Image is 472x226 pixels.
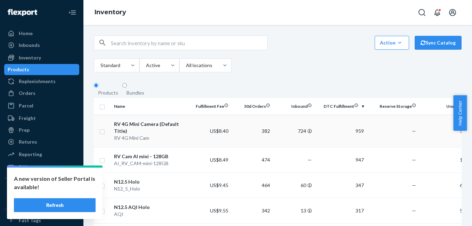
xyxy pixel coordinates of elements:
th: Inbound [273,98,315,115]
a: Prep [4,124,79,136]
a: Returns [4,136,79,147]
th: Name [111,98,189,115]
span: US$8.49 [210,157,228,163]
td: 1 [419,147,471,172]
div: Orders [19,90,35,97]
input: Search inventory by name or sku [111,36,267,50]
div: Prep [19,127,30,134]
th: DTC Fulfillment [315,98,367,115]
span: — [412,208,416,213]
a: Parcel [4,100,79,111]
button: Refresh [14,198,96,212]
img: Flexport logo [8,9,37,16]
td: 474 [231,147,273,172]
td: 342 [231,198,273,223]
span: US$9.55 [210,208,228,213]
div: RV 4G Mini Camera (Default Title) [114,121,187,135]
a: Home [4,28,79,39]
span: US$9.45 [210,182,228,188]
td: 317 [315,198,367,223]
th: Fulfillment Fee [189,98,231,115]
span: — [308,157,312,163]
td: 60 [273,172,315,198]
td: 347 [315,172,367,198]
a: Freight [4,113,79,124]
div: N12_5_Holo [114,185,187,192]
input: Bundles [122,83,127,88]
th: Unavailable [419,98,471,115]
a: Billing [4,161,79,172]
td: 724 [273,115,315,147]
button: Open notifications [430,6,444,19]
input: All locations [185,62,186,69]
td: 13 [273,198,315,223]
div: Reporting [19,151,42,158]
a: Inventory [4,52,79,63]
div: N12.5 Holo [114,178,187,185]
div: Billing [19,163,33,170]
td: 464 [231,172,273,198]
div: AQI [114,211,187,218]
td: 382 [231,115,273,147]
div: Action [380,39,404,46]
div: Replenishments [19,78,56,85]
ol: breadcrumbs [89,2,132,23]
td: 5 [419,115,471,147]
div: Returns [19,138,37,145]
th: 30d Orders [231,98,273,115]
button: Close Navigation [65,6,79,19]
th: Reserve Storage [367,98,419,115]
a: Inbounds [4,40,79,51]
div: Inventory [19,54,41,61]
button: Open account menu [446,6,459,19]
span: US$8.40 [210,128,228,134]
button: Sync Catalog [415,36,462,50]
div: Fast Tags [19,217,41,224]
a: Inventory [95,8,126,16]
div: RV Cam AI mini - 128GB [114,153,187,160]
input: Active [145,62,146,69]
p: A new version of Seller Portal is available! [14,175,96,191]
span: — [412,128,416,134]
span: — [412,182,416,188]
button: Fast Tags [4,215,79,226]
a: Products [4,64,79,75]
div: RV 4G Mini Cam [114,135,187,142]
div: N12.5 AQI Holo [114,204,187,211]
td: 947 [315,147,367,172]
a: Replenishments [4,76,79,87]
div: Inbounds [19,42,40,49]
button: Open Search Box [415,6,429,19]
div: Bundles [127,89,144,96]
div: Products [98,89,118,96]
div: Parcel [19,102,33,109]
input: Products [94,83,98,88]
a: Add Integration [4,198,79,206]
button: Action [375,36,409,50]
button: Integrations [4,184,79,195]
td: 5 [419,198,471,223]
div: Freight [19,115,36,122]
td: 6 [419,172,471,198]
div: Products [8,66,29,73]
a: Reporting [4,149,79,160]
button: Help Center [453,95,467,131]
div: Home [19,30,33,37]
td: 959 [315,115,367,147]
span: — [412,157,416,163]
div: AI_RV_CAM-mini-128GB [114,160,187,167]
a: Orders [4,88,79,99]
